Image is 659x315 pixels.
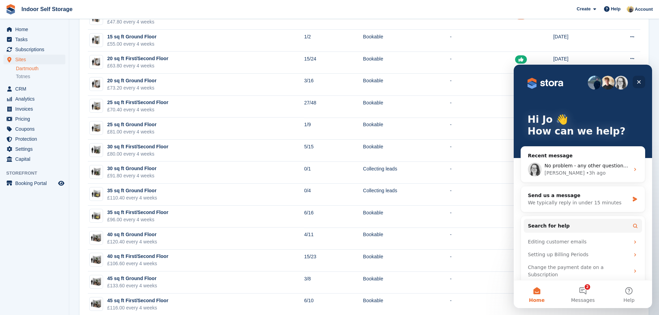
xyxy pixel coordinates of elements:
span: Search for help [14,158,56,165]
div: 45 sq ft Ground Floor [107,275,157,282]
div: Setting up Billing Periods [14,186,116,194]
td: - [450,30,515,52]
img: 25-sqft-unit.jpg [90,123,103,133]
td: Collecting leads [363,161,450,184]
td: Bookable [363,30,450,52]
td: 27/48 [304,96,363,118]
div: £55.00 every 4 weeks [107,40,156,48]
div: 25 sq ft Ground Floor [107,121,156,128]
span: Capital [15,154,57,164]
a: Preview store [57,179,65,187]
td: 1/9 [304,118,363,140]
div: £91.80 every 4 weeks [107,172,156,179]
img: 25-sqft-unit.jpg [90,101,103,111]
span: CRM [15,84,57,94]
div: 30 sq ft Ground Floor [107,165,156,172]
img: 20-sqft-unit.jpg [90,57,103,67]
div: Close [119,11,131,24]
a: menu [3,35,65,44]
td: Bookable [363,250,450,272]
img: 15-sqft-unit.jpg [90,35,103,45]
td: 1/2 [304,30,363,52]
div: £116.00 every 4 weeks [107,304,168,312]
img: 40-sqft-unit.jpg [90,255,103,265]
div: Editing customer emails [10,171,128,184]
div: 45 sq ft First/Second Floor [107,297,168,304]
div: 35 sq ft Ground Floor [107,187,157,194]
a: menu [3,104,65,114]
td: 0/4 [304,184,363,206]
div: Setting up Billing Periods [10,184,128,196]
div: Send us a messageWe typically reply in under 15 minutes [7,121,131,148]
div: £106.60 every 4 weeks [107,260,168,267]
td: 15/23 [304,250,363,272]
a: menu [3,94,65,104]
td: Bookable [363,228,450,250]
a: menu [3,114,65,124]
span: Pricing [15,114,57,124]
span: Home [15,25,57,34]
a: Indoor Self Storage [19,3,75,15]
span: Account [635,6,653,13]
div: 30 sq ft First/Second Floor [107,143,168,150]
td: Bookable [363,96,450,118]
div: £73.20 every 4 weeks [107,84,156,92]
td: Bookable [363,206,450,228]
img: stora-icon-8386f47178a22dfd0bd8f6a31ec36ba5ce8667c1dd55bd0f319d3a0aa187defe.svg [6,4,16,15]
div: • 3h ago [72,105,92,112]
span: Invoices [15,104,57,114]
img: Jo Moon [627,6,634,12]
button: Messages [46,216,92,243]
a: menu [3,178,65,188]
td: - [450,250,515,272]
img: 35-sqft-unit.jpg [90,211,103,221]
a: Totnes [16,73,65,80]
div: We typically reply in under 15 minutes [14,135,116,142]
button: Help [92,216,138,243]
span: Messages [57,233,81,238]
a: menu [3,84,65,94]
div: 40 sq ft Ground Floor [107,231,157,238]
span: Help [611,6,621,12]
span: No problem - any other questions, as ever, just let us know! [31,98,176,104]
div: 20 sq ft First/Second Floor [107,55,168,62]
a: menu [3,144,65,154]
span: Settings [15,144,57,154]
td: Bookable [363,74,450,96]
a: menu [3,55,65,64]
span: Sites [15,55,57,64]
td: 5/15 [304,140,363,162]
td: 4/11 [304,228,363,250]
td: - [450,74,515,96]
span: Create [577,6,591,12]
td: Bookable [363,271,450,294]
div: 20 sq ft Ground Floor [107,77,156,84]
button: Search for help [10,154,128,168]
span: Subscriptions [15,45,57,54]
div: £70.40 every 4 weeks [107,106,168,113]
td: - [450,228,515,250]
img: 35-sqft-unit.jpg [90,189,103,199]
td: Bookable [363,52,450,74]
div: Editing customer emails [14,174,116,181]
span: Protection [15,134,57,144]
td: 15/24 [304,52,363,74]
td: Bookable [363,140,450,162]
td: 0/1 [304,161,363,184]
span: Home [15,233,31,238]
td: - [450,52,515,74]
span: Tasks [15,35,57,44]
img: 30-sqft-unit.jpg [90,167,103,177]
a: menu [3,134,65,144]
div: Change the payment date on a Subscription [10,196,128,216]
td: Bookable [363,118,450,140]
div: Send us a message [14,127,116,135]
td: 6/16 [304,206,363,228]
